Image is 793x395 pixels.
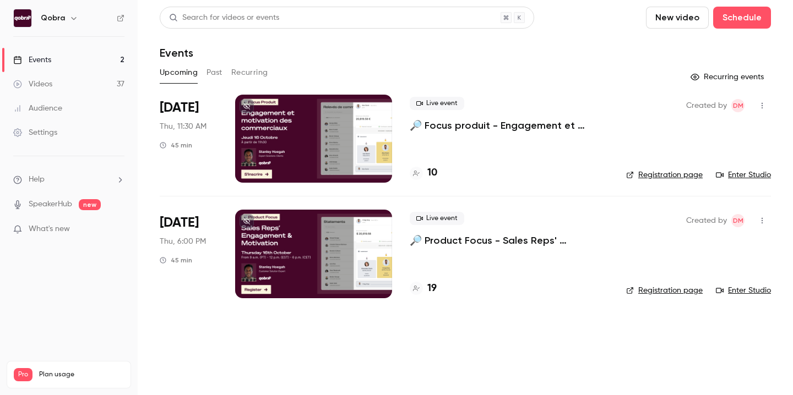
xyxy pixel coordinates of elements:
div: 45 min [160,141,192,150]
a: 🔎 Product Focus - Sales Reps' Engagement & Motivation [410,234,609,247]
h1: Events [160,46,193,59]
span: [DATE] [160,214,199,232]
img: Qobra [14,9,31,27]
a: Enter Studio [716,285,771,296]
h4: 10 [427,166,437,180]
button: New video [646,7,709,29]
a: 🔎 Focus produit - Engagement et motivation des commerciaux [410,119,609,132]
div: Oct 16 Thu, 11:30 AM (Europe/Paris) [160,95,218,183]
button: Recurring [231,64,268,81]
button: Upcoming [160,64,198,81]
a: SpeakerHub [29,199,72,210]
span: Dylan Manceau [731,214,745,227]
span: Dylan Manceau [731,99,745,112]
a: Registration page [626,285,703,296]
a: 19 [410,281,437,296]
button: Schedule [713,7,771,29]
div: 45 min [160,256,192,265]
span: Pro [14,368,32,381]
span: What's new [29,223,70,235]
span: DM [733,99,743,112]
span: new [79,199,101,210]
span: Created by [686,214,727,227]
h6: Qobra [41,13,65,24]
div: Oct 16 Thu, 6:00 PM (Europe/Paris) [160,210,218,298]
span: DM [733,214,743,227]
h4: 19 [427,281,437,296]
button: Past [207,64,222,81]
a: 10 [410,166,437,180]
button: Recurring events [686,68,771,86]
span: Plan usage [39,370,124,379]
iframe: Noticeable Trigger [111,224,124,234]
span: Live event [410,97,464,110]
a: Enter Studio [716,169,771,180]
div: Search for videos or events [169,12,279,24]
div: Audience [13,103,62,114]
span: Thu, 11:30 AM [160,121,207,132]
span: Help [29,174,45,185]
li: help-dropdown-opener [13,174,124,185]
a: Registration page [626,169,703,180]
span: [DATE] [160,99,199,117]
div: Events [13,54,51,65]
span: Thu, 6:00 PM [160,236,206,247]
span: Created by [686,99,727,112]
div: Settings [13,127,57,138]
div: Videos [13,79,52,90]
span: Live event [410,212,464,225]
